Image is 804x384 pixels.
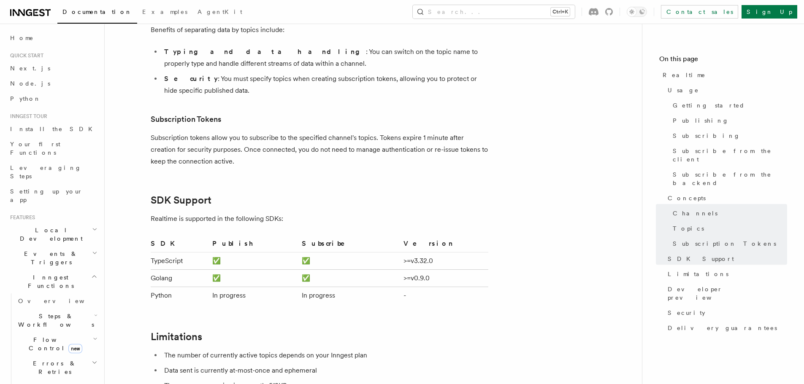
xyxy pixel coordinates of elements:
[668,285,787,302] span: Developer preview
[10,164,81,180] span: Leveraging Steps
[142,8,187,15] span: Examples
[673,170,787,187] span: Subscribe from the backend
[15,309,99,332] button: Steps & Workflows
[669,221,787,236] a: Topics
[137,3,192,23] a: Examples
[627,7,647,17] button: Toggle dark mode
[664,305,787,320] a: Security
[298,269,400,287] td: ✅
[162,349,488,361] li: The number of currently active topics depends on your Inngest plan
[209,252,298,269] td: ✅
[400,287,488,304] td: -
[151,194,211,206] a: SDK Support
[7,121,99,137] a: Install the SDK
[7,226,92,243] span: Local Development
[669,98,787,113] a: Getting started
[664,83,787,98] a: Usage
[673,116,729,125] span: Publishing
[7,52,43,59] span: Quick start
[673,147,787,164] span: Subscribe from the client
[151,213,488,225] p: Realtime is supported in the following SDKs:
[668,324,777,332] span: Delivery guarantees
[673,132,740,140] span: Subscribing
[151,252,209,269] td: TypeScript
[664,282,787,305] a: Developer preview
[7,113,47,120] span: Inngest tour
[151,331,202,343] a: Limitations
[7,246,99,270] button: Events & Triggers
[151,24,488,36] p: Benefits of separating data by topics include:
[664,266,787,282] a: Limitations
[673,224,704,233] span: Topics
[7,250,92,266] span: Events & Triggers
[298,238,400,252] th: Subscribe
[668,309,705,317] span: Security
[669,206,787,221] a: Channels
[664,320,787,336] a: Delivery guarantees
[7,273,91,290] span: Inngest Functions
[669,128,787,143] a: Subscribing
[669,113,787,128] a: Publishing
[7,137,99,160] a: Your first Functions
[7,76,99,91] a: Node.js
[15,359,92,376] span: Errors & Retries
[659,54,787,67] h4: On this page
[15,293,99,309] a: Overview
[661,5,738,19] a: Contact sales
[162,365,488,376] li: Data sent is currently at-most-once and ephemeral
[151,238,209,252] th: SDK
[10,34,34,42] span: Home
[151,132,488,167] p: Subscription tokens allow you to subscribe to the specified channel's topics. Tokens expire 1 min...
[10,141,60,156] span: Your first Functions
[7,214,35,221] span: Features
[198,8,242,15] span: AgentKit
[659,67,787,83] a: Realtime
[400,252,488,269] td: >=v3.32.0
[400,238,488,252] th: Version
[151,287,209,304] td: Python
[7,160,99,184] a: Leveraging Steps
[7,91,99,106] a: Python
[669,236,787,251] a: Subscription Tokens
[68,344,82,353] span: new
[164,75,218,83] strong: Security
[298,252,400,269] td: ✅
[209,287,298,304] td: In progress
[15,312,94,329] span: Steps & Workflows
[151,113,221,125] a: Subscription Tokens
[7,223,99,246] button: Local Development
[192,3,247,23] a: AgentKit
[162,73,488,97] li: : You must specify topics when creating subscription tokens, allowing you to protect or hide spec...
[209,269,298,287] td: ✅
[663,71,706,79] span: Realtime
[400,269,488,287] td: >=v0.9.0
[10,80,50,87] span: Node.js
[15,356,99,379] button: Errors & Retries
[151,269,209,287] td: Golang
[18,298,105,304] span: Overview
[742,5,797,19] a: Sign Up
[664,191,787,206] a: Concepts
[298,287,400,304] td: In progress
[15,332,99,356] button: Flow Controlnew
[668,86,699,94] span: Usage
[209,238,298,252] th: Publish
[673,209,717,218] span: Channels
[57,3,137,24] a: Documentation
[7,184,99,207] a: Setting up your app
[7,30,99,46] a: Home
[673,239,776,248] span: Subscription Tokens
[673,101,745,110] span: Getting started
[668,270,728,278] span: Limitations
[669,167,787,191] a: Subscribe from the backend
[668,194,706,202] span: Concepts
[413,5,575,19] button: Search...Ctrl+K
[162,46,488,70] li: : You can switch on the topic name to properly type and handle different streams of data within a...
[62,8,132,15] span: Documentation
[10,188,83,203] span: Setting up your app
[669,143,787,167] a: Subscribe from the client
[7,61,99,76] a: Next.js
[664,251,787,266] a: SDK Support
[15,336,93,352] span: Flow Control
[10,126,97,132] span: Install the SDK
